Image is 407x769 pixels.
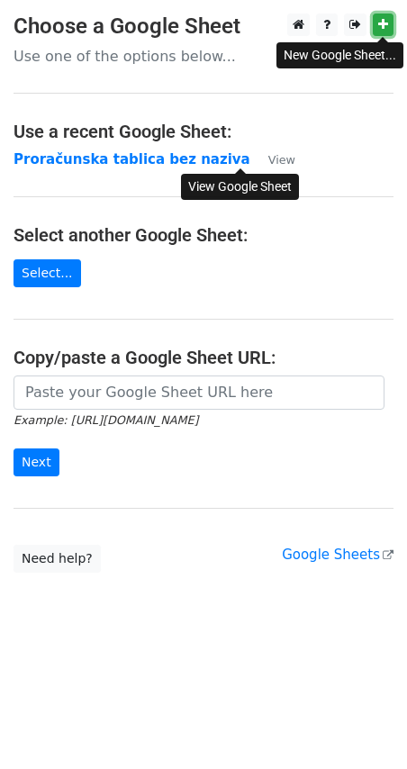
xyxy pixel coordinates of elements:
a: View [250,151,295,167]
h3: Choose a Google Sheet [14,14,393,40]
input: Paste your Google Sheet URL here [14,375,384,410]
a: Need help? [14,545,101,573]
small: View [268,153,295,167]
h4: Use a recent Google Sheet: [14,121,393,142]
div: View Google Sheet [181,174,299,200]
a: Proračunska tablica bez naziva [14,151,250,167]
h4: Copy/paste a Google Sheet URL: [14,347,393,368]
div: New Google Sheet... [276,42,403,68]
a: Google Sheets [282,547,393,563]
p: Use one of the options below... [14,47,393,66]
div: Widget razgovora [317,683,407,769]
iframe: Chat Widget [317,683,407,769]
a: Select... [14,259,81,287]
input: Next [14,448,59,476]
small: Example: [URL][DOMAIN_NAME] [14,413,198,427]
h4: Select another Google Sheet: [14,224,393,246]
